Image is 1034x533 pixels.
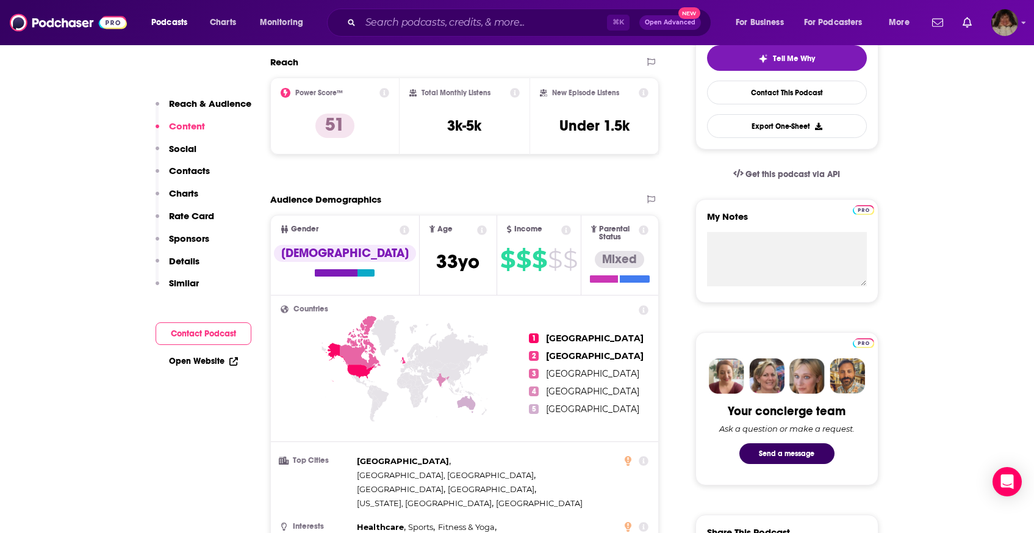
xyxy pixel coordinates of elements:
[357,468,536,482] span: ,
[210,14,236,31] span: Charts
[438,522,495,532] span: Fitness & Yoga
[156,143,196,165] button: Social
[546,368,639,379] span: [GEOGRAPHIC_DATA]
[529,351,539,361] span: 2
[789,358,825,394] img: Jules Profile
[707,211,867,232] label: My Notes
[991,9,1018,36] img: User Profile
[889,14,910,31] span: More
[169,143,196,154] p: Social
[853,203,874,215] a: Pro website
[529,386,539,396] span: 4
[291,225,318,233] span: Gender
[728,404,846,419] div: Your concierge team
[169,210,214,222] p: Rate Card
[357,498,492,508] span: [US_STATE], [GEOGRAPHIC_DATA]
[357,484,443,494] span: [GEOGRAPHIC_DATA]
[546,333,644,344] span: [GEOGRAPHIC_DATA]
[408,522,433,532] span: Sports
[749,358,784,394] img: Barbara Profile
[357,456,449,466] span: [GEOGRAPHIC_DATA]
[927,12,948,33] a: Show notifications dropdown
[529,333,539,343] span: 1
[532,250,547,269] span: $
[437,225,453,233] span: Age
[796,13,880,32] button: open menu
[357,454,451,468] span: ,
[151,14,187,31] span: Podcasts
[357,496,494,510] span: ,
[516,250,531,269] span: $
[529,369,539,379] span: 3
[156,322,251,345] button: Contact Podcast
[447,117,481,135] h3: 3k-5k
[315,114,354,138] p: 51
[202,13,243,32] a: Charts
[357,470,534,480] span: [GEOGRAPHIC_DATA], [GEOGRAPHIC_DATA]
[758,54,768,63] img: tell me why sparkle
[645,20,695,26] span: Open Advanced
[853,205,874,215] img: Podchaser Pro
[707,114,867,138] button: Export One-Sheet
[739,443,835,464] button: Send a message
[169,277,199,289] p: Similar
[804,14,863,31] span: For Podcasters
[552,89,619,97] h2: New Episode Listens
[563,250,577,269] span: $
[357,482,445,496] span: ,
[156,98,251,120] button: Reach & Audience
[436,250,479,274] span: 33 yo
[156,165,210,187] button: Contacts
[709,358,744,394] img: Sydney Profile
[156,277,199,300] button: Similar
[599,225,637,241] span: Parental Status
[991,9,1018,36] button: Show profile menu
[707,81,867,104] a: Contact This Podcast
[270,56,298,68] h2: Reach
[10,11,127,34] img: Podchaser - Follow, Share and Rate Podcasts
[607,15,630,31] span: ⌘ K
[156,210,214,233] button: Rate Card
[639,15,701,30] button: Open AdvancedNew
[274,245,416,262] div: [DEMOGRAPHIC_DATA]
[727,13,799,32] button: open menu
[773,54,815,63] span: Tell Me Why
[678,7,700,19] span: New
[548,250,562,269] span: $
[361,13,607,32] input: Search podcasts, credits, & more...
[251,13,319,32] button: open menu
[295,89,343,97] h2: Power Score™
[546,350,644,361] span: [GEOGRAPHIC_DATA]
[723,159,850,189] a: Get this podcast via API
[853,338,874,348] img: Podchaser Pro
[169,187,198,199] p: Charts
[529,404,539,414] span: 5
[156,187,198,210] button: Charts
[156,233,209,255] button: Sponsors
[546,404,639,415] span: [GEOGRAPHIC_DATA]
[958,12,977,33] a: Show notifications dropdown
[281,457,352,465] h3: Top Cities
[736,14,784,31] span: For Business
[169,165,210,176] p: Contacts
[745,169,840,179] span: Get this podcast via API
[156,120,205,143] button: Content
[339,9,723,37] div: Search podcasts, credits, & more...
[169,356,238,366] a: Open Website
[281,523,352,531] h3: Interests
[514,225,542,233] span: Income
[595,251,644,268] div: Mixed
[357,522,404,532] span: Healthcare
[496,498,583,508] span: [GEOGRAPHIC_DATA]
[156,255,199,278] button: Details
[169,233,209,244] p: Sponsors
[993,467,1022,496] div: Open Intercom Messenger
[293,305,328,313] span: Countries
[169,98,251,109] p: Reach & Audience
[422,89,490,97] h2: Total Monthly Listens
[546,386,639,397] span: [GEOGRAPHIC_DATA]
[448,482,536,496] span: ,
[719,424,855,433] div: Ask a question or make a request.
[880,13,925,32] button: open menu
